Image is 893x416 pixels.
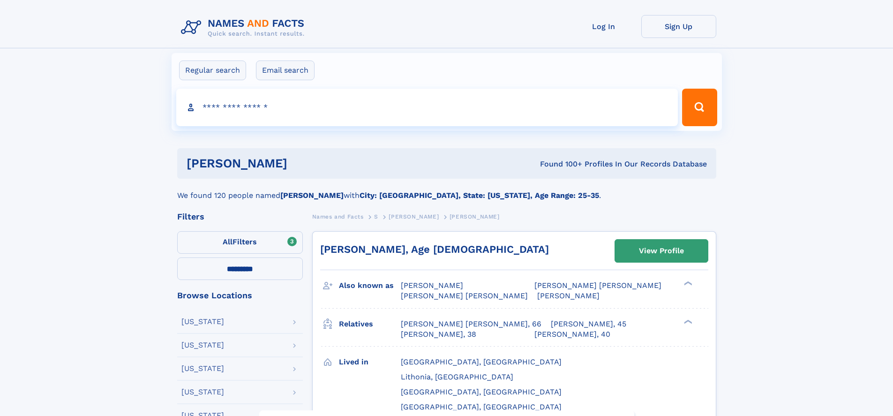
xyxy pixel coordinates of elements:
[401,281,463,290] span: [PERSON_NAME]
[551,319,626,329] a: [PERSON_NAME], 45
[401,372,513,381] span: Lithonia, [GEOGRAPHIC_DATA]
[320,243,549,255] a: [PERSON_NAME], Age [DEMOGRAPHIC_DATA]
[177,291,303,300] div: Browse Locations
[223,237,233,246] span: All
[401,319,541,329] a: [PERSON_NAME] [PERSON_NAME], 66
[413,159,707,169] div: Found 100+ Profiles In Our Records Database
[177,15,312,40] img: Logo Names and Facts
[339,354,401,370] h3: Lived in
[179,61,246,80] label: Regular search
[682,89,717,126] button: Search Button
[401,329,476,340] a: [PERSON_NAME], 38
[339,278,401,294] h3: Also known as
[187,158,414,169] h1: [PERSON_NAME]
[450,213,500,220] span: [PERSON_NAME]
[401,291,528,300] span: [PERSON_NAME] [PERSON_NAME]
[639,240,684,262] div: View Profile
[177,179,716,201] div: We found 120 people named with .
[401,387,562,396] span: [GEOGRAPHIC_DATA], [GEOGRAPHIC_DATA]
[641,15,716,38] a: Sign Up
[389,211,439,222] a: [PERSON_NAME]
[181,341,224,349] div: [US_STATE]
[339,316,401,332] h3: Relatives
[566,15,641,38] a: Log In
[312,211,364,222] a: Names and Facts
[374,213,378,220] span: S
[177,231,303,254] label: Filters
[181,388,224,396] div: [US_STATE]
[682,318,693,325] div: ❯
[534,281,661,290] span: [PERSON_NAME] [PERSON_NAME]
[534,329,610,340] a: [PERSON_NAME], 40
[389,213,439,220] span: [PERSON_NAME]
[256,61,315,80] label: Email search
[401,402,562,411] span: [GEOGRAPHIC_DATA], [GEOGRAPHIC_DATA]
[360,191,599,200] b: City: [GEOGRAPHIC_DATA], State: [US_STATE], Age Range: 25-35
[401,357,562,366] span: [GEOGRAPHIC_DATA], [GEOGRAPHIC_DATA]
[181,365,224,372] div: [US_STATE]
[177,212,303,221] div: Filters
[615,240,708,262] a: View Profile
[682,280,693,287] div: ❯
[537,291,600,300] span: [PERSON_NAME]
[176,89,678,126] input: search input
[374,211,378,222] a: S
[181,318,224,325] div: [US_STATE]
[280,191,344,200] b: [PERSON_NAME]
